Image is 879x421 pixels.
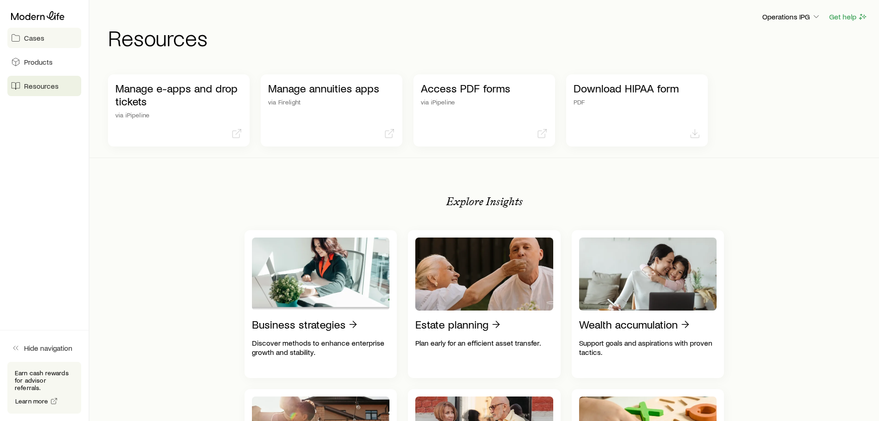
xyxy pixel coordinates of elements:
[421,98,548,106] p: via iPipeline
[829,12,868,22] button: Get help
[7,338,81,358] button: Hide navigation
[252,238,390,311] img: Business strategies
[408,230,561,378] a: Estate planningPlan early for an efficient asset transfer.
[24,81,59,91] span: Resources
[268,82,395,95] p: Manage annuities apps
[7,76,81,96] a: Resources
[115,111,242,119] p: via iPipeline
[24,343,72,353] span: Hide navigation
[579,338,717,357] p: Support goals and aspirations with proven tactics.
[579,318,678,331] p: Wealth accumulation
[7,28,81,48] a: Cases
[268,98,395,106] p: via Firelight
[7,362,81,414] div: Earn cash rewards for advisor referrals.Learn more
[108,26,868,49] h1: Resources
[566,74,708,146] a: Download HIPAA formPDF
[762,12,821,21] p: Operations IPG
[572,230,724,378] a: Wealth accumulationSupport goals and aspirations with proven tactics.
[415,338,553,348] p: Plan early for an efficient asset transfer.
[245,230,397,378] a: Business strategiesDiscover methods to enhance enterprise growth and stability.
[252,318,346,331] p: Business strategies
[415,238,553,311] img: Estate planning
[579,238,717,311] img: Wealth accumulation
[7,52,81,72] a: Products
[446,195,523,208] p: Explore Insights
[15,398,48,404] span: Learn more
[115,82,242,108] p: Manage e-apps and drop tickets
[252,338,390,357] p: Discover methods to enhance enterprise growth and stability.
[24,57,53,67] span: Products
[574,98,700,106] p: PDF
[24,33,44,43] span: Cases
[15,369,74,391] p: Earn cash rewards for advisor referrals.
[415,318,489,331] p: Estate planning
[762,12,821,23] button: Operations IPG
[574,82,700,95] p: Download HIPAA form
[421,82,548,95] p: Access PDF forms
